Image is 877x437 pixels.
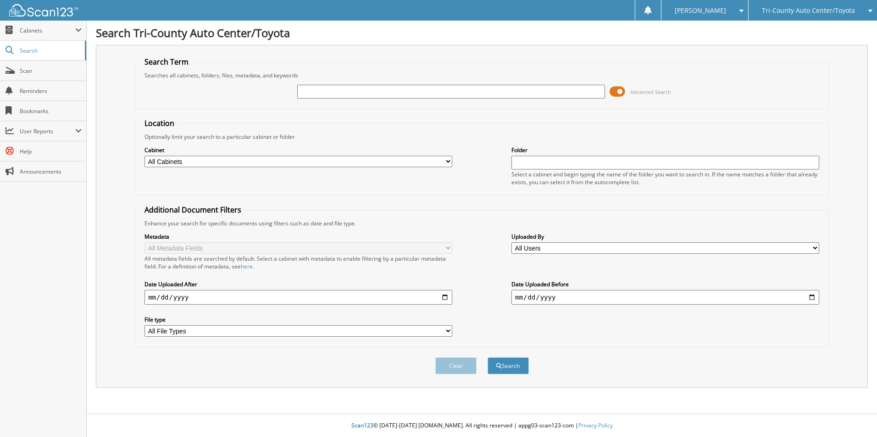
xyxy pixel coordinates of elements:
[140,71,824,79] div: Searches all cabinets, folders, files, metadata, and keywords
[488,357,529,374] button: Search
[140,57,193,67] legend: Search Term
[96,25,868,40] h1: Search Tri-County Auto Center/Toyota
[87,415,877,437] div: © [DATE]-[DATE] [DOMAIN_NAME]. All rights reserved | appg03-scan123-com |
[140,118,179,128] legend: Location
[511,233,819,240] label: Uploaded By
[144,316,452,323] label: File type
[140,205,246,215] legend: Additional Document Filters
[241,262,253,270] a: here
[630,88,671,95] span: Advanced Search
[675,8,726,13] span: [PERSON_NAME]
[762,8,855,13] span: Tri-County Auto Center/Toyota
[20,47,80,55] span: Search
[144,146,452,154] label: Cabinet
[20,107,82,115] span: Bookmarks
[140,219,824,227] div: Enhance your search for specific documents using filters such as date and file type.
[140,133,824,141] div: Optionally limit your search to a particular cabinet or folder
[20,127,75,135] span: User Reports
[511,146,819,154] label: Folder
[435,357,477,374] button: Clear
[144,280,452,288] label: Date Uploaded After
[351,421,373,429] span: Scan123
[20,87,82,95] span: Reminders
[144,255,452,270] div: All metadata fields are searched by default. Select a cabinet with metadata to enable filtering b...
[144,233,452,240] label: Metadata
[20,168,82,175] span: Announcements
[20,147,82,155] span: Help
[578,421,613,429] a: Privacy Policy
[511,280,819,288] label: Date Uploaded Before
[511,170,819,186] div: Select a cabinet and begin typing the name of the folder you want to search in. If the name match...
[9,4,78,16] img: scan123-logo-white.svg
[144,290,452,305] input: start
[511,290,819,305] input: end
[20,27,75,34] span: Cabinets
[20,67,82,75] span: Scan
